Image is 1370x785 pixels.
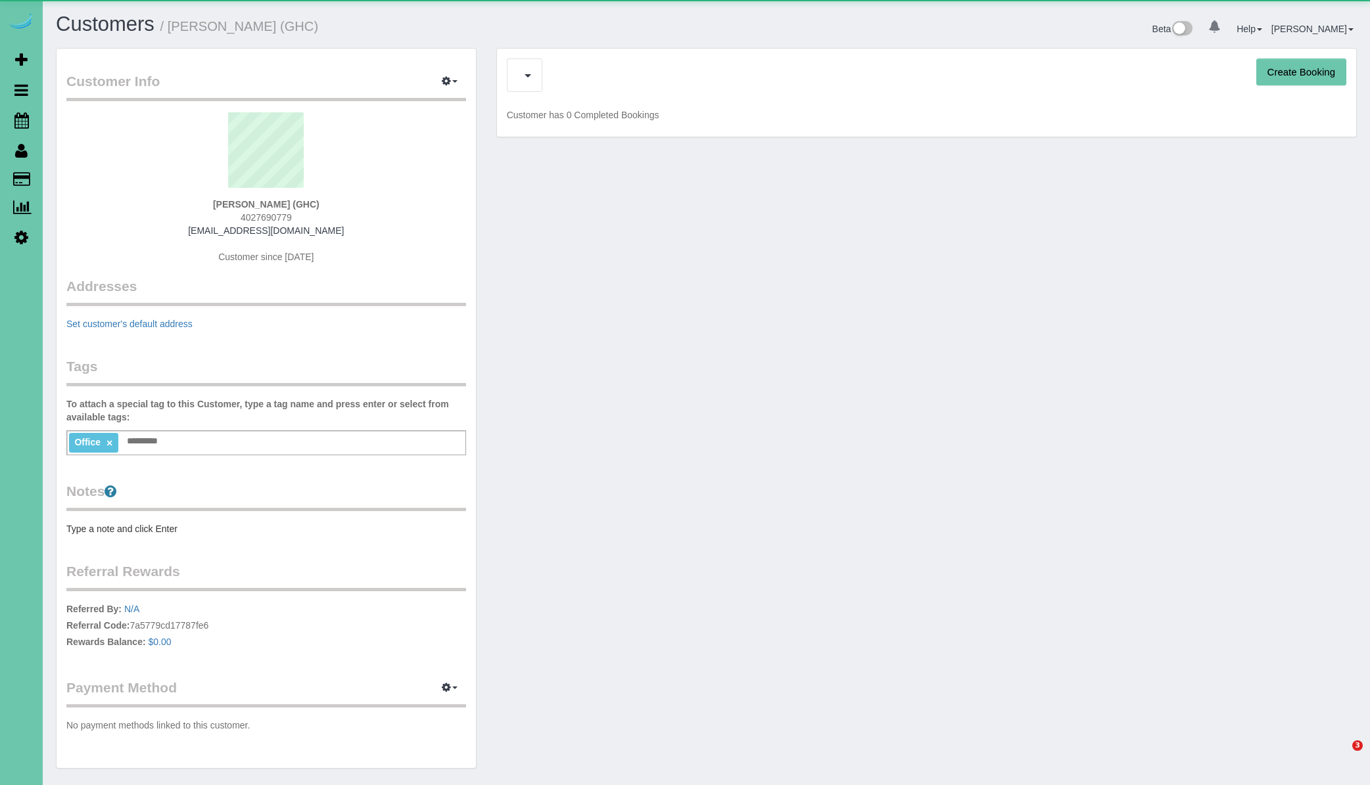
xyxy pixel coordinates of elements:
[66,72,466,101] legend: Customer Info
[1325,740,1357,772] iframe: Intercom live chat
[1271,24,1354,34] a: [PERSON_NAME]
[66,678,466,707] legend: Payment Method
[213,199,319,210] strong: [PERSON_NAME] (GHC)
[66,562,466,591] legend: Referral Rewards
[66,602,466,652] p: 7a5779cd17787fe6
[56,12,154,35] a: Customers
[188,225,344,236] a: [EMAIL_ADDRESS][DOMAIN_NAME]
[1152,24,1193,34] a: Beta
[124,604,139,614] a: N/A
[218,252,314,262] span: Customer since [DATE]
[160,19,319,34] small: / [PERSON_NAME] (GHC)
[507,108,1346,122] p: Customer has 0 Completed Bookings
[1352,740,1363,751] span: 3
[66,602,122,616] label: Referred By:
[66,482,466,511] legend: Notes
[74,437,101,447] span: Office
[66,357,466,386] legend: Tags
[1237,24,1262,34] a: Help
[149,637,172,647] a: $0.00
[66,635,146,648] label: Rewards Balance:
[66,397,466,424] label: To attach a special tag to this Customer, type a tag name and press enter or select from availabl...
[66,619,130,632] label: Referral Code:
[1171,21,1193,38] img: New interface
[66,522,466,535] pre: Type a note and click Enter
[1256,58,1346,86] button: Create Booking
[66,319,193,329] a: Set customer's default address
[106,437,112,449] a: ×
[66,719,466,732] p: No payment methods linked to this customer.
[8,13,34,32] img: Automaid Logo
[241,212,292,223] span: 4027690779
